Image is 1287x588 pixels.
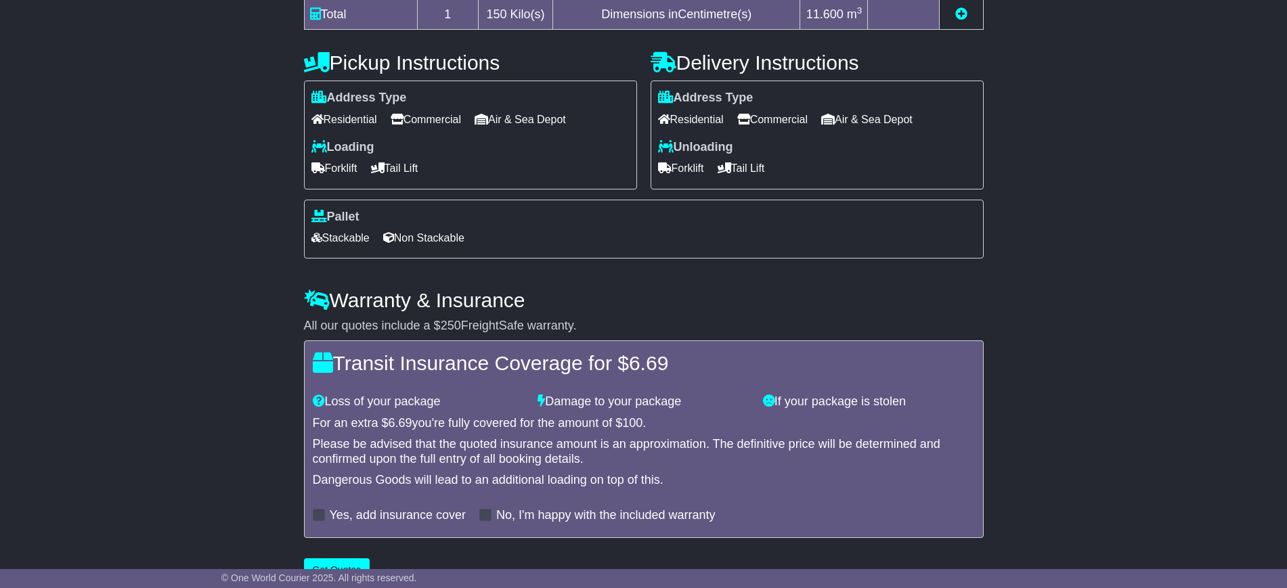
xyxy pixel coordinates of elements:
span: Commercial [737,109,808,130]
button: Get Quotes [304,558,370,582]
span: Air & Sea Depot [475,109,566,130]
h4: Pickup Instructions [304,51,637,74]
span: Non Stackable [383,227,464,248]
span: Forklift [311,158,357,179]
span: 100 [622,416,642,430]
span: Stackable [311,227,370,248]
h4: Delivery Instructions [651,51,984,74]
label: Unloading [658,140,733,155]
label: Address Type [658,91,754,106]
label: Yes, add insurance cover [330,508,466,523]
sup: 3 [857,5,863,16]
span: Residential [658,109,724,130]
span: Tail Lift [718,158,765,179]
h4: Transit Insurance Coverage for $ [313,352,975,374]
div: All our quotes include a $ FreightSafe warranty. [304,319,984,334]
span: m [847,7,863,21]
div: Please be advised that the quoted insurance amount is an approximation. The definitive price will... [313,437,975,466]
span: © One World Courier 2025. All rights reserved. [221,572,417,583]
a: Add new item [955,7,967,21]
span: 11.600 [806,7,844,21]
span: 6.69 [629,352,668,374]
span: Residential [311,109,377,130]
div: Dangerous Goods will lead to an additional loading on top of this. [313,473,975,488]
h4: Warranty & Insurance [304,289,984,311]
label: Address Type [311,91,407,106]
div: For an extra $ you're fully covered for the amount of $ . [313,416,975,431]
span: Forklift [658,158,704,179]
span: 6.69 [389,416,412,430]
div: If your package is stolen [756,394,982,409]
label: Pallet [311,210,359,225]
span: Commercial [391,109,461,130]
span: Tail Lift [371,158,418,179]
div: Damage to your package [531,394,756,409]
span: Air & Sea Depot [821,109,913,130]
label: No, I'm happy with the included warranty [496,508,716,523]
span: 250 [441,319,461,332]
span: 150 [487,7,507,21]
label: Loading [311,140,374,155]
div: Loss of your package [306,394,531,409]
